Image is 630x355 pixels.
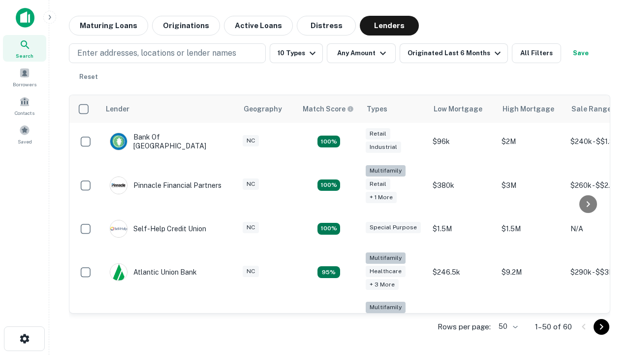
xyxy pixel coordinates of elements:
span: Contacts [15,109,34,117]
span: Saved [18,138,32,145]
div: Special Purpose [366,222,421,233]
button: Originated Last 6 Months [400,43,508,63]
button: 10 Types [270,43,323,63]
div: + 1 more [366,192,397,203]
div: Types [367,103,387,115]
div: Retail [366,128,390,140]
button: Distress [297,16,356,35]
a: Saved [3,121,46,147]
div: Healthcare [366,266,406,277]
td: $246k [428,297,497,347]
a: Search [3,35,46,62]
div: NC [243,222,259,233]
th: Types [361,95,428,123]
td: $3M [497,160,566,210]
div: NC [243,178,259,190]
td: $96k [428,123,497,160]
span: Search [16,52,33,60]
span: Borrowers [13,80,36,88]
div: Atlantic Union Bank [110,263,197,281]
p: Enter addresses, locations or lender names [77,47,236,59]
button: Lenders [360,16,419,35]
div: Low Mortgage [434,103,482,115]
img: picture [110,133,127,150]
td: $1.5M [428,210,497,248]
td: $9.2M [497,248,566,297]
div: Pinnacle Financial Partners [110,177,221,194]
div: Sale Range [571,103,611,115]
div: Multifamily [366,252,406,264]
td: $3.2M [497,297,566,347]
button: All Filters [512,43,561,63]
div: High Mortgage [503,103,554,115]
img: picture [110,220,127,237]
div: Matching Properties: 15, hasApolloMatch: undefined [317,136,340,147]
div: Lender [106,103,129,115]
th: Lender [100,95,238,123]
button: Maturing Loans [69,16,148,35]
img: picture [110,264,127,281]
a: Contacts [3,92,46,119]
td: $2M [497,123,566,160]
iframe: Chat Widget [581,276,630,323]
p: Rows per page: [438,321,491,333]
div: Geography [244,103,282,115]
button: Reset [73,67,104,87]
th: Low Mortgage [428,95,497,123]
div: Capitalize uses an advanced AI algorithm to match your search with the best lender. The match sco... [303,104,354,114]
div: Multifamily [366,302,406,313]
td: $380k [428,160,497,210]
th: Geography [238,95,297,123]
div: NC [243,266,259,277]
div: Industrial [366,142,401,153]
div: Matching Properties: 17, hasApolloMatch: undefined [317,179,340,191]
div: Retail [366,178,390,190]
div: Matching Properties: 9, hasApolloMatch: undefined [317,266,340,278]
p: 1–50 of 60 [535,321,572,333]
button: Save your search to get updates of matches that match your search criteria. [565,43,597,63]
th: High Mortgage [497,95,566,123]
button: Active Loans [224,16,293,35]
div: Matching Properties: 11, hasApolloMatch: undefined [317,223,340,235]
td: $246.5k [428,248,497,297]
button: Originations [152,16,220,35]
img: picture [110,177,127,194]
h6: Match Score [303,104,352,114]
div: Bank Of [GEOGRAPHIC_DATA] [110,133,228,150]
div: Self-help Credit Union [110,220,206,238]
div: 50 [495,319,519,334]
button: Enter addresses, locations or lender names [69,43,266,63]
a: Borrowers [3,64,46,90]
img: capitalize-icon.png [16,8,34,28]
div: The Fidelity Bank [110,313,189,331]
div: + 3 more [366,279,399,290]
button: Go to next page [594,319,609,335]
th: Capitalize uses an advanced AI algorithm to match your search with the best lender. The match sco... [297,95,361,123]
button: Any Amount [327,43,396,63]
div: Originated Last 6 Months [408,47,504,59]
div: Multifamily [366,165,406,177]
div: NC [243,135,259,146]
td: $1.5M [497,210,566,248]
